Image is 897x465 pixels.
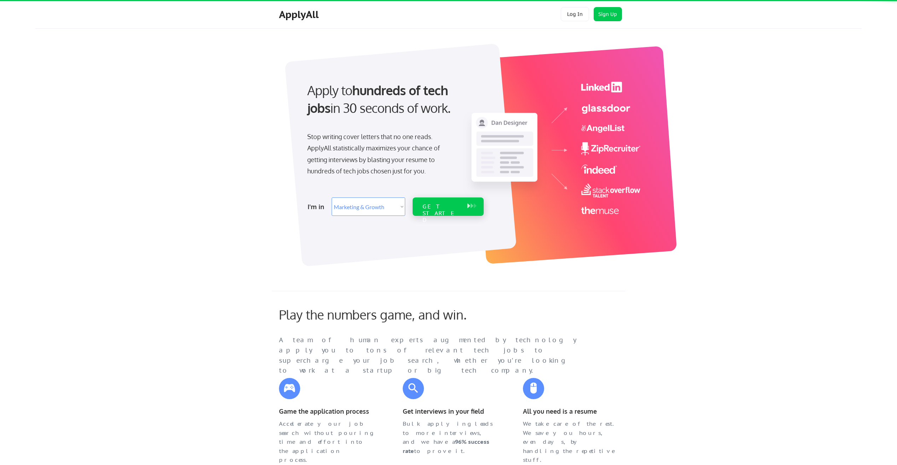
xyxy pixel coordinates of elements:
div: Bulk applying leads to more interviews, and we have a to prove it. [403,419,498,455]
strong: hundreds of tech jobs [307,82,451,116]
div: I'm in [308,201,327,212]
div: Play the numbers game, and win. [279,307,498,322]
div: Accelerate your job search without pouring time and effort into the application process. [279,419,374,465]
div: Stop writing cover letters that no one reads. ApplyAll statistically maximizes your chance of get... [307,131,453,177]
div: We take care of the rest. We save you hours, even days, by handling the repetitive stuff. [523,419,618,465]
button: Log In [561,7,589,21]
div: Apply to in 30 seconds of work. [307,81,481,117]
strong: 96% success rate [403,438,491,454]
div: A team of human experts augmented by technology apply you to tons of relevant tech jobs to superc... [279,335,590,376]
div: Get interviews in your field [403,406,498,417]
div: ApplyAll [279,8,321,21]
div: All you need is a resume [523,406,618,417]
div: GET STARTED [423,203,460,224]
button: Sign Up [594,7,622,21]
div: Game the application process [279,406,374,417]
